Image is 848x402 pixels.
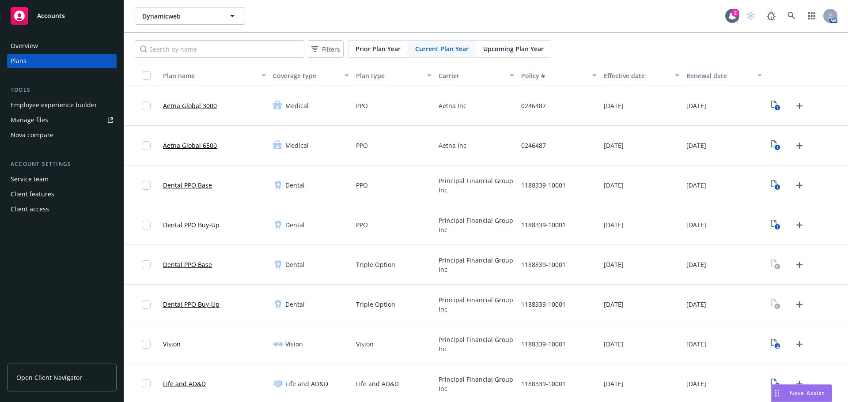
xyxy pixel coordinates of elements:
[135,40,304,58] input: Search by name
[769,377,783,391] a: View Plan Documents
[142,71,151,80] input: Select all
[356,101,368,110] span: PPO
[308,40,344,58] button: Filters
[142,101,151,110] input: Toggle Row Selected
[7,113,117,127] a: Manage files
[11,39,38,53] div: Overview
[7,187,117,201] a: Client features
[142,181,151,190] input: Toggle Row Selected
[285,260,305,269] span: Dental
[7,202,117,216] a: Client access
[776,145,779,150] text: 1
[356,339,374,349] span: Vision
[11,202,49,216] div: Client access
[11,128,53,142] div: Nova compare
[604,300,624,309] span: [DATE]
[435,65,518,86] button: Carrier
[521,300,566,309] span: 1188339-10001
[792,218,806,232] a: Upload Plan Documents
[356,300,395,309] span: Triple Option
[285,339,303,349] span: Vision
[356,379,399,388] span: Life and AD&D
[769,218,783,232] a: View Plan Documents
[604,339,624,349] span: [DATE]
[604,220,624,229] span: [DATE]
[792,99,806,113] a: Upload Plan Documents
[521,141,546,150] span: 0246487
[356,180,368,190] span: PPO
[776,343,779,349] text: 2
[686,141,706,150] span: [DATE]
[7,128,117,142] a: Nova compare
[163,379,206,388] a: Life and AD&D
[769,297,783,312] a: View Plan Documents
[163,71,256,80] div: Plan name
[439,141,466,150] span: Aetna Inc
[163,141,217,150] a: Aetna Global 6500
[285,300,305,309] span: Dental
[772,385,783,402] div: Drag to move
[439,101,466,110] span: Aetna Inc
[776,224,779,230] text: 1
[686,300,706,309] span: [DATE]
[142,141,151,150] input: Toggle Row Selected
[604,379,624,388] span: [DATE]
[7,54,117,68] a: Plans
[790,389,825,397] span: Nova Assist
[142,340,151,349] input: Toggle Row Selected
[771,384,832,402] button: Nova Assist
[521,339,566,349] span: 1188339-10001
[11,187,54,201] div: Client features
[142,379,151,388] input: Toggle Row Selected
[11,113,48,127] div: Manage files
[439,255,514,274] span: Principal Financial Group Inc
[322,45,340,54] span: Filters
[769,178,783,192] a: View Plan Documents
[686,260,706,269] span: [DATE]
[163,180,212,190] a: Dental PPO Base
[521,220,566,229] span: 1188339-10001
[439,335,514,353] span: Principal Financial Group Inc
[792,337,806,351] a: Upload Plan Documents
[356,141,368,150] span: PPO
[783,7,800,25] a: Search
[142,260,151,269] input: Toggle Row Selected
[439,375,514,393] span: Principal Financial Group Inc
[273,71,339,80] div: Coverage type
[776,184,779,190] text: 1
[439,176,514,195] span: Principal Financial Group Inc
[269,65,352,86] button: Coverage type
[521,180,566,190] span: 1188339-10001
[135,7,245,25] button: Dynamicweb
[792,377,806,391] a: Upload Plan Documents
[439,216,514,234] span: Principal Financial Group Inc
[439,295,514,314] span: Principal Financial Group Inc
[521,260,566,269] span: 1188339-10001
[11,98,97,112] div: Employee experience builder
[356,71,422,80] div: Plan type
[792,178,806,192] a: Upload Plan Documents
[769,337,783,351] a: View Plan Documents
[731,9,739,17] div: 2
[159,65,269,86] button: Plan name
[792,258,806,272] a: Upload Plan Documents
[415,44,469,53] span: Current Plan Year
[742,7,760,25] a: Start snowing
[776,105,779,111] text: 1
[356,44,401,53] span: Prior Plan Year
[163,101,217,110] a: Aetna Global 3000
[686,71,752,80] div: Renewal date
[803,7,821,25] a: Switch app
[285,141,309,150] span: Medical
[521,71,587,80] div: Policy #
[518,65,600,86] button: Policy #
[142,221,151,229] input: Toggle Row Selected
[163,300,220,309] a: Dental PPO Buy-Up
[604,71,670,80] div: Effective date
[163,260,212,269] a: Dental PPO Base
[686,101,706,110] span: [DATE]
[352,65,435,86] button: Plan type
[7,4,117,28] a: Accounts
[163,339,181,349] a: Vision
[686,180,706,190] span: [DATE]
